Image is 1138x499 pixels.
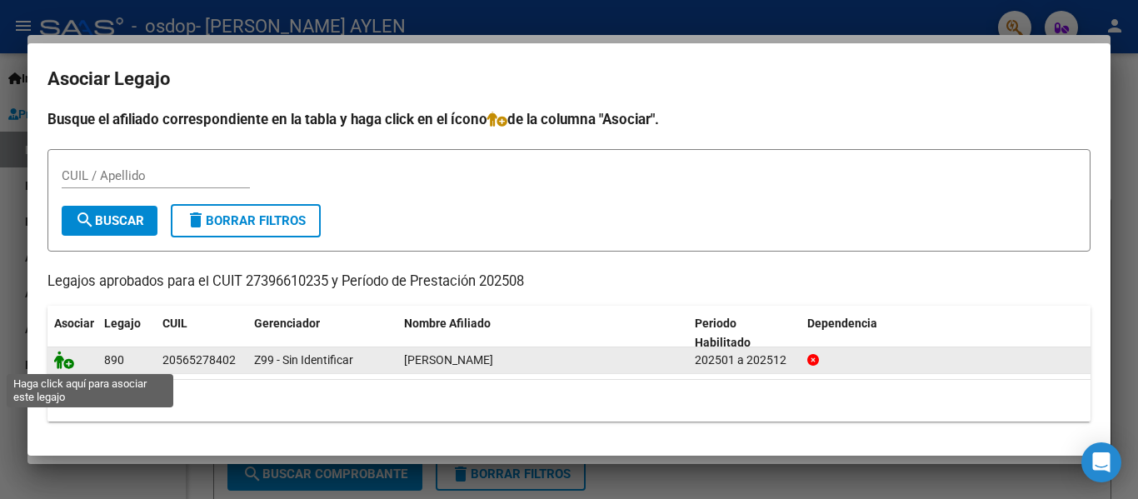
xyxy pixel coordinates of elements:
[97,306,156,361] datatable-header-cell: Legajo
[404,353,493,367] span: MUÑOZ BAUTISTA
[75,213,144,228] span: Buscar
[54,317,94,330] span: Asociar
[47,306,97,361] datatable-header-cell: Asociar
[688,306,801,361] datatable-header-cell: Periodo Habilitado
[162,351,236,370] div: 20565278402
[186,210,206,230] mat-icon: delete
[156,306,247,361] datatable-header-cell: CUIL
[47,380,1091,422] div: 1 registros
[104,317,141,330] span: Legajo
[47,108,1091,130] h4: Busque el afiliado correspondiente en la tabla y haga click en el ícono de la columna "Asociar".
[695,351,794,370] div: 202501 a 202512
[404,317,491,330] span: Nombre Afiliado
[47,272,1091,292] p: Legajos aprobados para el CUIT 27396610235 y Período de Prestación 202508
[75,210,95,230] mat-icon: search
[397,306,688,361] datatable-header-cell: Nombre Afiliado
[801,306,1091,361] datatable-header-cell: Dependencia
[162,317,187,330] span: CUIL
[104,353,124,367] span: 890
[1081,442,1121,482] div: Open Intercom Messenger
[171,204,321,237] button: Borrar Filtros
[254,353,353,367] span: Z99 - Sin Identificar
[807,317,877,330] span: Dependencia
[47,63,1091,95] h2: Asociar Legajo
[62,206,157,236] button: Buscar
[254,317,320,330] span: Gerenciador
[695,317,751,349] span: Periodo Habilitado
[186,213,306,228] span: Borrar Filtros
[247,306,397,361] datatable-header-cell: Gerenciador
